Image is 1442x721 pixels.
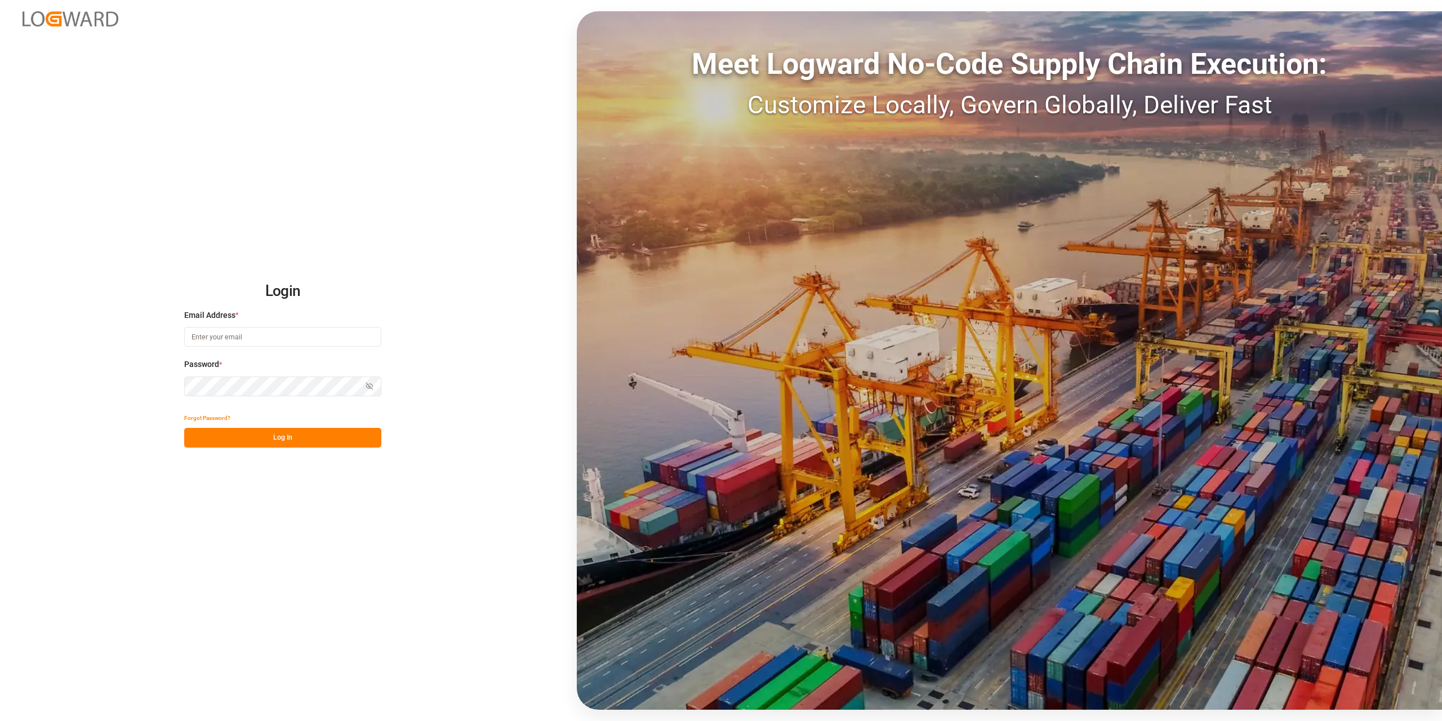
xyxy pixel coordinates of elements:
div: Customize Locally, Govern Globally, Deliver Fast [577,86,1442,123]
button: Forgot Password? [184,408,230,428]
input: Enter your email [184,327,381,347]
button: Log In [184,428,381,448]
span: Email Address [184,309,235,321]
div: Meet Logward No-Code Supply Chain Execution: [577,42,1442,86]
span: Password [184,359,219,370]
h2: Login [184,273,381,309]
img: Logward_new_orange.png [23,11,118,26]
